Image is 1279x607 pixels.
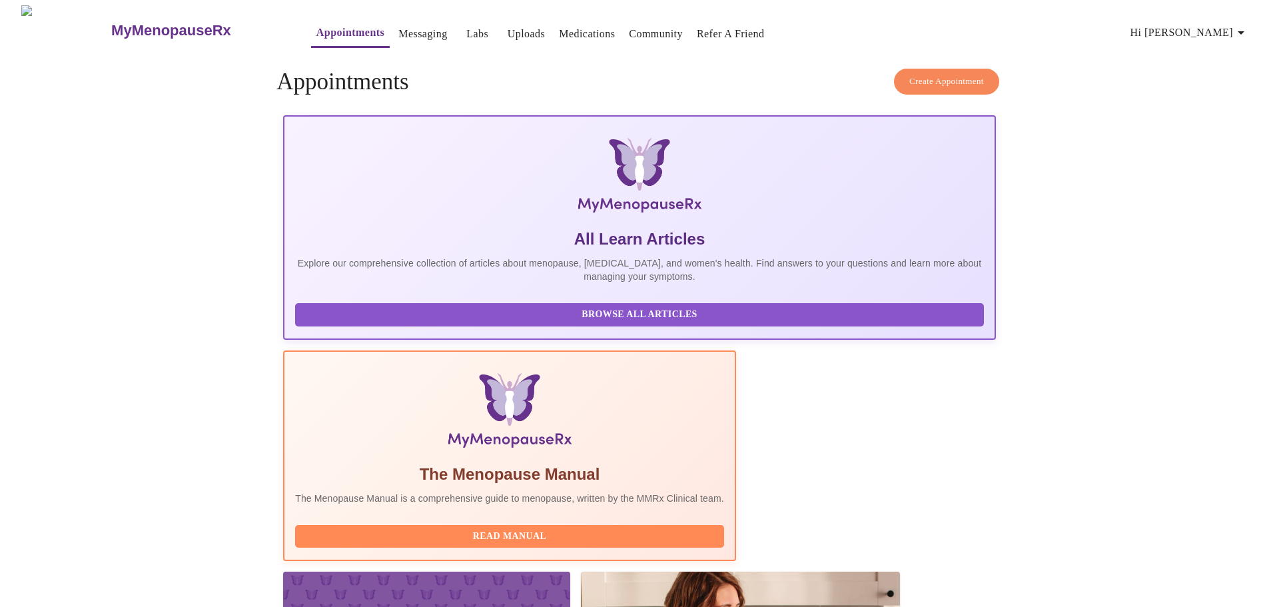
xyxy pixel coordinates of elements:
[624,21,688,47] button: Community
[456,21,499,47] button: Labs
[295,257,984,283] p: Explore our comprehensive collection of articles about menopause, [MEDICAL_DATA], and women's hea...
[295,229,984,250] h5: All Learn Articles
[295,530,727,541] a: Read Manual
[559,25,615,43] a: Medications
[629,25,683,43] a: Community
[402,138,877,218] img: MyMenopauseRx Logo
[393,21,452,47] button: Messaging
[554,21,620,47] button: Medications
[295,308,987,319] a: Browse All Articles
[697,25,765,43] a: Refer a Friend
[1130,23,1249,42] span: Hi [PERSON_NAME]
[311,19,390,48] button: Appointments
[691,21,770,47] button: Refer a Friend
[909,74,984,89] span: Create Appointment
[894,69,999,95] button: Create Appointment
[110,7,284,54] a: MyMenopauseRx
[308,528,711,545] span: Read Manual
[398,25,447,43] a: Messaging
[295,525,724,548] button: Read Manual
[21,5,110,55] img: MyMenopauseRx Logo
[1125,19,1254,46] button: Hi [PERSON_NAME]
[295,492,724,505] p: The Menopause Manual is a comprehensive guide to menopause, written by the MMRx Clinical team.
[316,23,384,42] a: Appointments
[295,464,724,485] h5: The Menopause Manual
[111,22,231,39] h3: MyMenopauseRx
[502,21,551,47] button: Uploads
[276,69,1003,95] h4: Appointments
[308,306,971,323] span: Browse All Articles
[466,25,488,43] a: Labs
[508,25,546,43] a: Uploads
[295,303,984,326] button: Browse All Articles
[363,373,655,453] img: Menopause Manual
